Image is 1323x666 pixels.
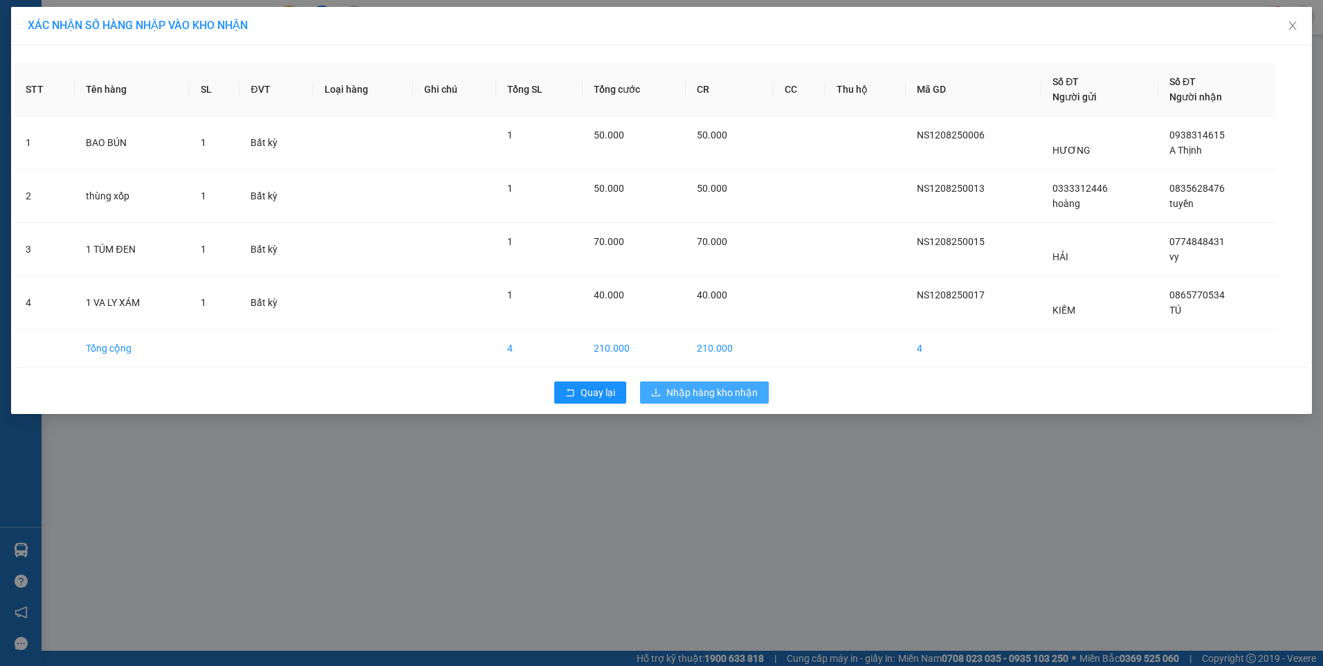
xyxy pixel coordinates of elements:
span: tuyền [1169,198,1194,209]
span: A Thịnh [1169,145,1202,156]
td: thùng xốp [75,170,190,223]
td: 1 [15,116,75,170]
td: 210.000 [686,330,774,368]
span: rollback [565,388,575,399]
td: 210.000 [583,330,686,368]
span: 1 [201,137,206,148]
span: Quay lại [581,385,615,400]
span: 0333312446 [1052,183,1108,194]
td: 1 TÚM ĐEN [75,223,190,276]
span: 1 [201,190,206,201]
span: TÚ [1169,305,1181,316]
th: Mã GD [906,63,1041,116]
span: 0774848431 [1169,236,1225,247]
td: 4 [15,276,75,330]
span: close [1287,20,1298,31]
th: CC [774,63,825,116]
th: Ghi chú [413,63,497,116]
span: NS1208250015 [917,236,985,247]
td: Bất kỳ [239,116,313,170]
span: Số ĐT [1052,76,1079,87]
span: NS1208250017 [917,289,985,300]
td: 3 [15,223,75,276]
button: rollbackQuay lại [554,381,626,404]
span: 50.000 [594,183,624,194]
span: vy [1169,251,1179,262]
th: ĐVT [239,63,313,116]
span: KIẾM [1052,305,1075,316]
span: HẢI [1052,251,1068,262]
span: 50.000 [594,129,624,141]
td: Bất kỳ [239,223,313,276]
th: STT [15,63,75,116]
span: 40.000 [697,289,727,300]
span: Số ĐT [1169,76,1196,87]
span: HƯƠNG [1052,145,1091,156]
span: NS1208250013 [917,183,985,194]
td: 4 [906,330,1041,368]
span: Người nhận [1169,91,1222,102]
th: Tổng SL [496,63,583,116]
span: 0835628476 [1169,183,1225,194]
span: 0865770534 [1169,289,1225,300]
span: 1 [507,236,513,247]
span: 1 [507,183,513,194]
td: 1 VA LY XÁM [75,276,190,330]
td: 4 [496,330,583,368]
td: Bất kỳ [239,170,313,223]
span: 1 [507,289,513,300]
span: 0938314615 [1169,129,1225,141]
td: Tổng cộng [75,330,190,368]
th: CR [686,63,774,116]
td: Bất kỳ [239,276,313,330]
span: NS1208250006 [917,129,985,141]
td: 2 [15,170,75,223]
span: 1 [507,129,513,141]
span: Người gửi [1052,91,1097,102]
td: BAO BÚN [75,116,190,170]
span: 70.000 [697,236,727,247]
span: 70.000 [594,236,624,247]
span: 1 [201,297,206,308]
th: Tổng cước [583,63,686,116]
th: Thu hộ [825,63,906,116]
span: Nhập hàng kho nhận [666,385,758,400]
span: 1 [201,244,206,255]
span: 50.000 [697,183,727,194]
span: 50.000 [697,129,727,141]
span: hoàng [1052,198,1080,209]
th: Loại hàng [313,63,412,116]
span: 40.000 [594,289,624,300]
span: XÁC NHẬN SỐ HÀNG NHẬP VÀO KHO NHẬN [28,19,248,32]
th: Tên hàng [75,63,190,116]
button: Close [1273,7,1312,46]
span: download [651,388,661,399]
button: downloadNhập hàng kho nhận [640,381,769,404]
th: SL [190,63,239,116]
